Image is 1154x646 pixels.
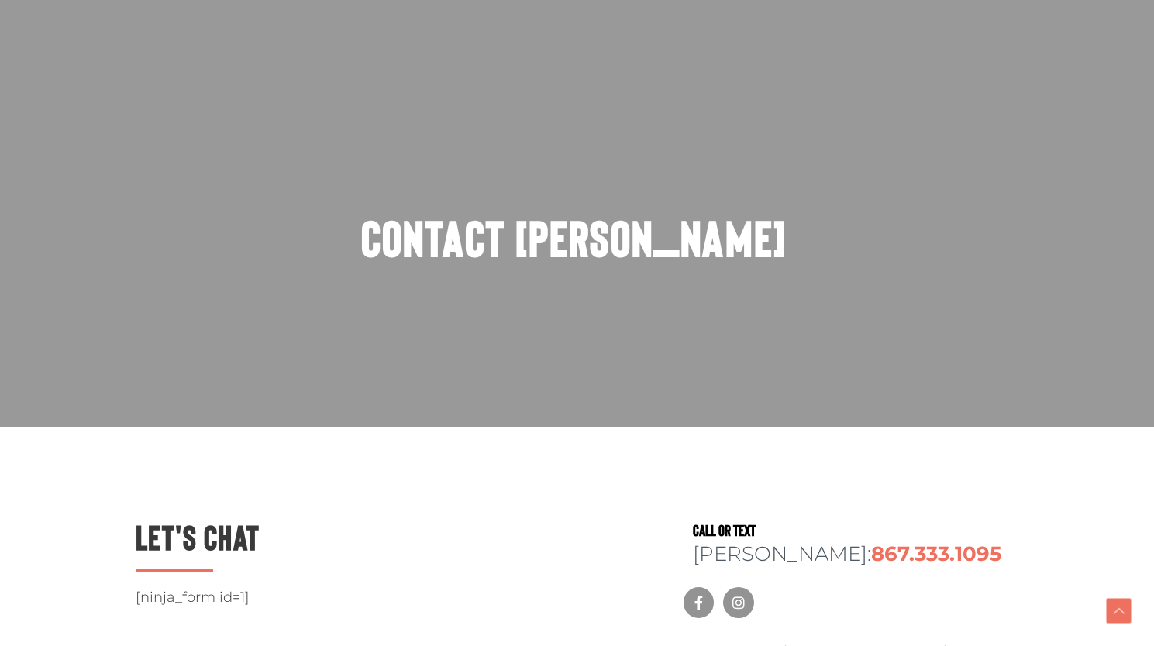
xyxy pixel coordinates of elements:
[871,541,1001,566] a: 867.333.1095
[361,207,787,266] span: Contact [PERSON_NAME]
[136,587,575,608] div: [ninja_form id=1]
[693,521,756,539] span: Call or Text
[136,520,575,554] h2: Let's Chat
[693,544,1019,565] p: [PERSON_NAME]:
